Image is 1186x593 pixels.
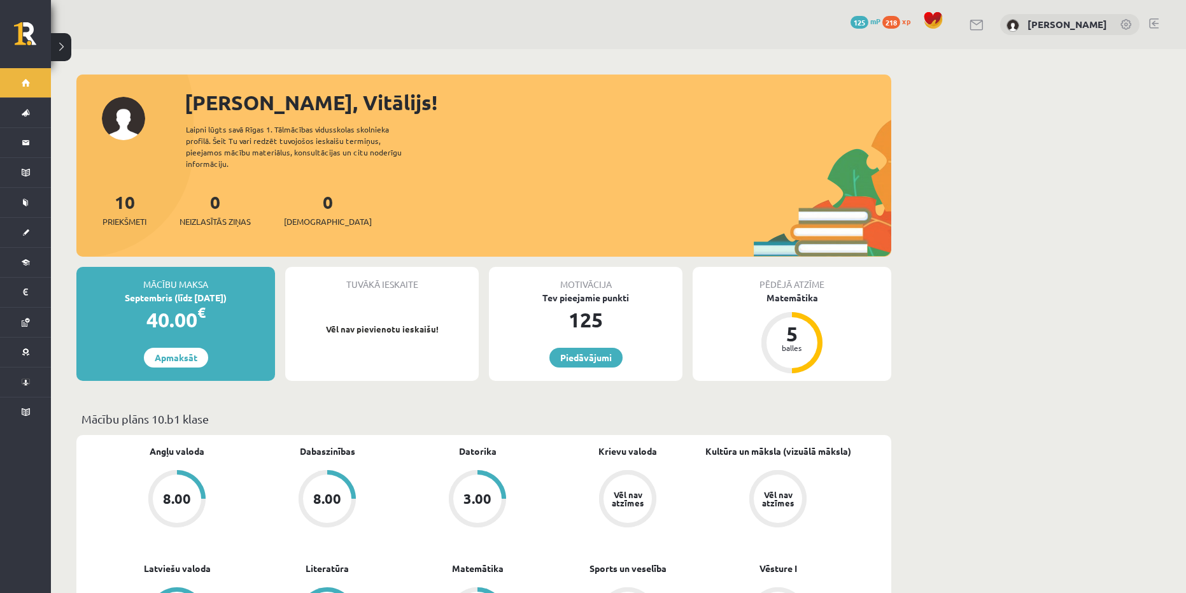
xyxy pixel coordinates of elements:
div: Tev pieejamie punkti [489,291,682,304]
div: balles [773,344,811,352]
a: Datorika [459,445,497,458]
span: 125 [851,16,868,29]
div: Matemātika [693,291,891,304]
a: Apmaksāt [144,348,208,368]
a: Rīgas 1. Tālmācības vidusskola [14,22,51,54]
img: Vitālijs Čugunovs [1006,19,1019,32]
div: Vēl nav atzīmes [610,490,646,507]
a: Vēsture I [759,562,797,575]
div: Mācību maksa [76,267,275,291]
div: 3.00 [463,492,491,506]
a: Kultūra un māksla (vizuālā māksla) [705,445,851,458]
div: [PERSON_NAME], Vitālijs! [185,87,891,118]
div: 40.00 [76,304,275,335]
span: € [197,303,206,322]
a: 0Neizlasītās ziņas [180,190,251,228]
a: Vēl nav atzīmes [553,470,703,530]
span: [DEMOGRAPHIC_DATA] [284,215,372,228]
a: 10Priekšmeti [102,190,146,228]
a: [PERSON_NAME] [1027,18,1107,31]
a: Vēl nav atzīmes [703,470,853,530]
div: Laipni lūgts savā Rīgas 1. Tālmācības vidusskolas skolnieka profilā. Šeit Tu vari redzēt tuvojošo... [186,124,424,169]
div: 8.00 [313,492,341,506]
span: 218 [882,16,900,29]
a: Angļu valoda [150,445,204,458]
a: Piedāvājumi [549,348,623,368]
span: mP [870,16,880,26]
a: 218 xp [882,16,917,26]
a: Matemātika 5 balles [693,291,891,375]
a: Literatūra [306,562,349,575]
div: 5 [773,324,811,344]
div: Motivācija [489,267,682,291]
span: xp [902,16,910,26]
a: Sports un veselība [589,562,667,575]
span: Priekšmeti [102,215,146,228]
a: 8.00 [102,470,252,530]
a: 8.00 [252,470,402,530]
a: Matemātika [452,562,504,575]
a: Dabaszinības [300,445,355,458]
a: Latviešu valoda [144,562,211,575]
a: Krievu valoda [598,445,657,458]
div: Septembris (līdz [DATE]) [76,291,275,304]
p: Mācību plāns 10.b1 klase [81,410,886,427]
a: 3.00 [402,470,553,530]
span: Neizlasītās ziņas [180,215,251,228]
div: Pēdējā atzīme [693,267,891,291]
div: 125 [489,304,682,335]
div: Vēl nav atzīmes [760,490,796,507]
p: Vēl nav pievienotu ieskaišu! [292,323,472,336]
a: 0[DEMOGRAPHIC_DATA] [284,190,372,228]
div: Tuvākā ieskaite [285,267,479,291]
a: 125 mP [851,16,880,26]
div: 8.00 [163,492,191,506]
